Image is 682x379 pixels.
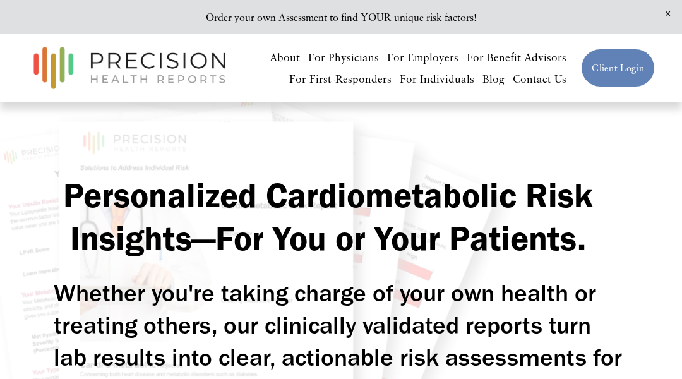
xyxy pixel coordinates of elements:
[308,46,379,68] a: For Physicians
[482,68,505,90] a: Blog
[513,68,566,90] a: Contact Us
[27,41,232,95] img: Precision Health Reports
[387,46,458,68] a: For Employers
[467,46,566,68] a: For Benefit Advisors
[63,174,602,259] strong: Personalized Cardiometabolic Risk Insights—For You or Your Patients.
[581,49,655,87] a: Client Login
[400,68,474,90] a: For Individuals
[270,46,300,68] a: About
[289,68,392,90] a: For First-Responders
